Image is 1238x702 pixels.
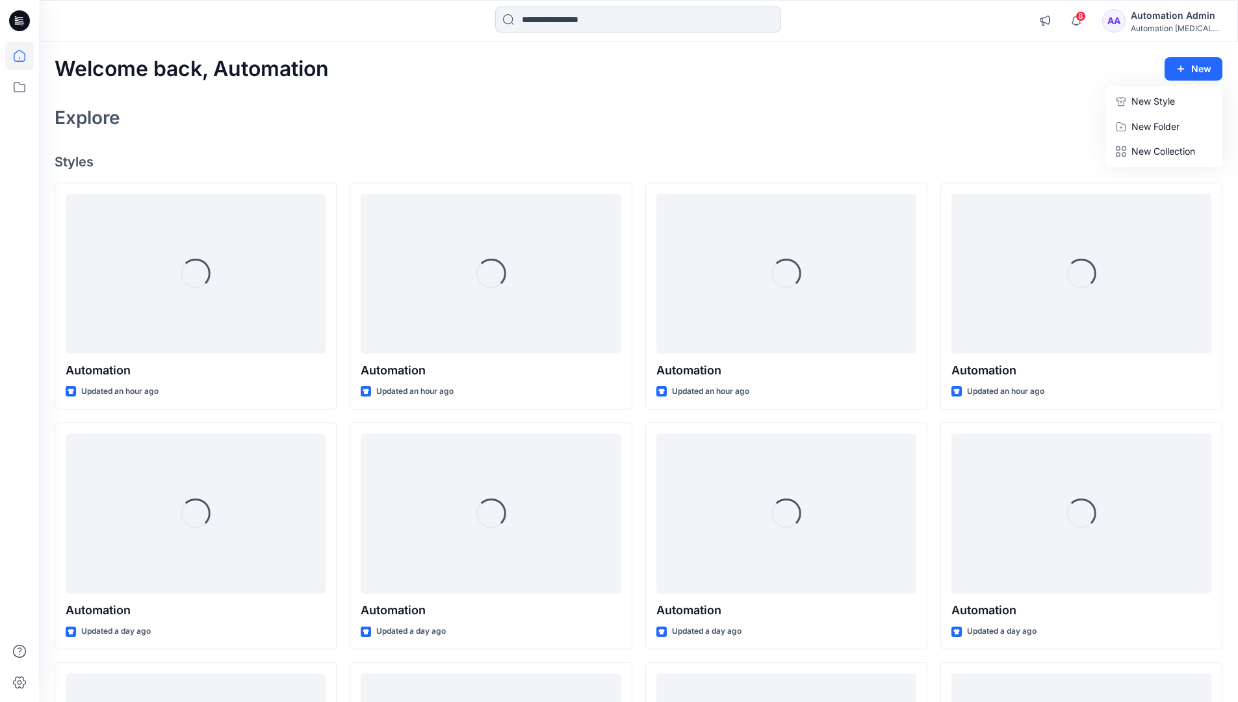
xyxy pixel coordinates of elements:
[1108,88,1220,114] a: New Style
[967,385,1044,398] p: Updated an hour ago
[66,601,326,619] p: Automation
[1076,11,1086,21] span: 8
[1131,120,1180,133] p: New Folder
[1102,9,1126,32] div: AA
[81,385,159,398] p: Updated an hour ago
[1131,23,1222,33] div: Automation [MEDICAL_DATA]...
[1131,8,1222,23] div: Automation Admin
[66,361,326,380] p: Automation
[672,385,749,398] p: Updated an hour ago
[55,107,120,128] h2: Explore
[656,361,916,380] p: Automation
[55,57,329,81] h2: Welcome back, Automation
[376,385,454,398] p: Updated an hour ago
[1165,57,1222,81] button: New
[55,154,1222,170] h4: Styles
[361,601,621,619] p: Automation
[1131,94,1175,109] p: New Style
[672,625,742,638] p: Updated a day ago
[967,625,1037,638] p: Updated a day ago
[951,601,1211,619] p: Automation
[951,361,1211,380] p: Automation
[1131,144,1195,159] p: New Collection
[361,361,621,380] p: Automation
[656,601,916,619] p: Automation
[81,625,151,638] p: Updated a day ago
[376,625,446,638] p: Updated a day ago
